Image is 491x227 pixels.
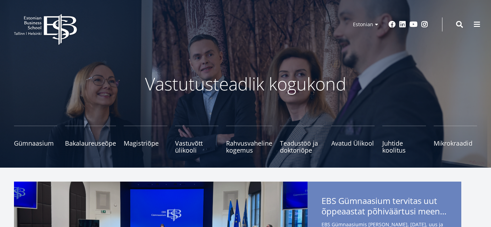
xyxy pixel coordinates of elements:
[421,21,428,28] a: Instagram
[65,126,116,154] a: Bakalaureuseõpe
[399,21,406,28] a: Linkedin
[331,140,375,147] span: Avatud Ülikool
[389,21,396,28] a: Facebook
[226,140,272,154] span: Rahvusvaheline kogemus
[280,140,323,154] span: Teadustöö ja doktoriõpe
[322,196,447,219] span: EBS Gümnaasium tervitas uut
[14,140,57,147] span: Gümnaasium
[434,126,477,154] a: Mikrokraadid
[124,126,167,154] a: Magistriõpe
[60,73,431,94] p: Vastutusteadlik kogukond
[65,140,116,147] span: Bakalaureuseõpe
[434,140,477,147] span: Mikrokraadid
[410,21,418,28] a: Youtube
[280,126,323,154] a: Teadustöö ja doktoriõpe
[14,126,57,154] a: Gümnaasium
[331,126,375,154] a: Avatud Ülikool
[322,206,447,217] span: õppeaastat põhiväärtusi meenutades
[226,126,272,154] a: Rahvusvaheline kogemus
[124,140,167,147] span: Magistriõpe
[382,140,426,154] span: Juhtide koolitus
[175,126,218,154] a: Vastuvõtt ülikooli
[382,126,426,154] a: Juhtide koolitus
[175,140,218,154] span: Vastuvõtt ülikooli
